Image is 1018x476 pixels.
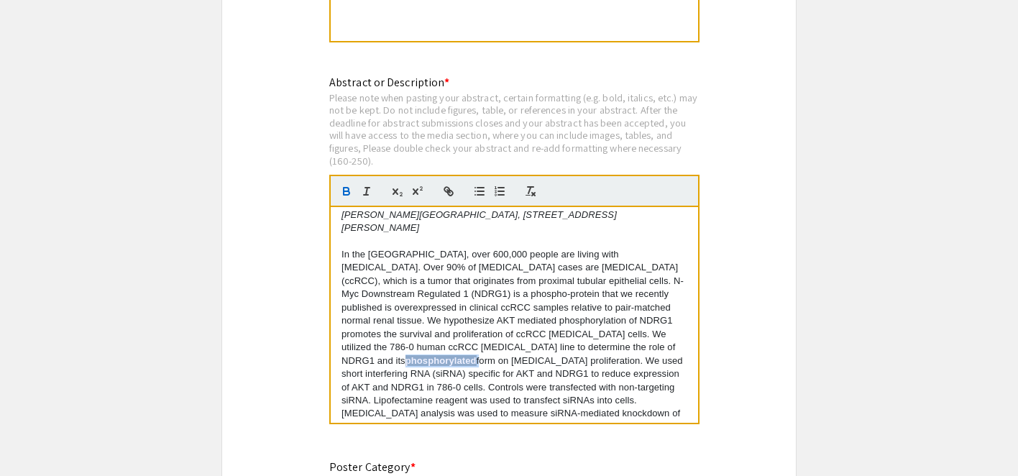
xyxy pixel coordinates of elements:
iframe: Chat [11,411,61,465]
div: Please note when pasting your abstract, certain formatting (e.g. bold, italics, etc.) may not be ... [329,91,700,168]
strong: phosphorylated [405,355,477,366]
mat-label: Abstract or Description [329,75,449,90]
mat-label: Poster Category [329,459,416,475]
